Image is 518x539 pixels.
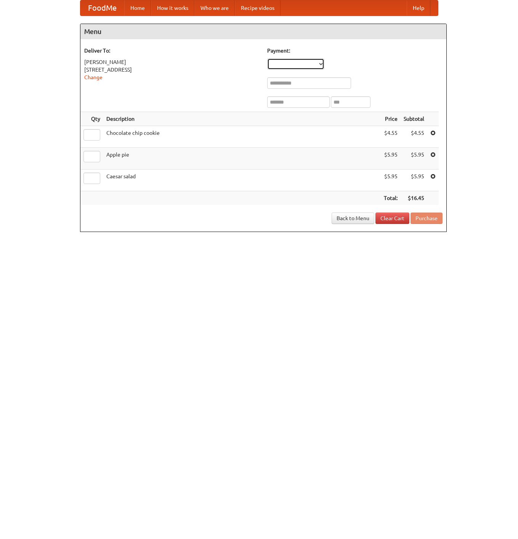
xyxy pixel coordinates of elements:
a: How it works [151,0,194,16]
th: Qty [80,112,103,126]
td: Apple pie [103,148,381,170]
td: Chocolate chip cookie [103,126,381,148]
a: Home [124,0,151,16]
div: [PERSON_NAME] [84,58,260,66]
th: $16.45 [401,191,427,205]
a: Who we are [194,0,235,16]
td: $5.95 [401,148,427,170]
td: $5.95 [401,170,427,191]
a: Change [84,74,103,80]
td: $4.55 [401,126,427,148]
th: Description [103,112,381,126]
button: Purchase [411,213,443,224]
td: $5.95 [381,148,401,170]
td: Caesar salad [103,170,381,191]
th: Subtotal [401,112,427,126]
a: Help [407,0,430,16]
h5: Payment: [267,47,443,54]
a: Back to Menu [332,213,374,224]
td: $4.55 [381,126,401,148]
div: [STREET_ADDRESS] [84,66,260,74]
th: Total: [381,191,401,205]
td: $5.95 [381,170,401,191]
a: Recipe videos [235,0,281,16]
h4: Menu [80,24,446,39]
h5: Deliver To: [84,47,260,54]
th: Price [381,112,401,126]
a: FoodMe [80,0,124,16]
a: Clear Cart [375,213,409,224]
